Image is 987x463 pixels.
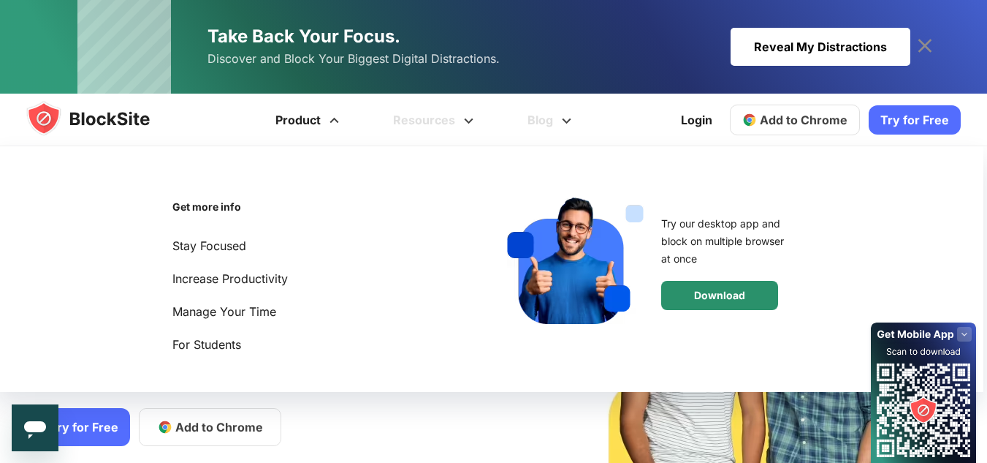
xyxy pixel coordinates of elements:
a: Try for Free [869,105,961,135]
a: Product [251,94,368,146]
a: Manage Your Time [172,302,315,322]
img: chrome-icon.svg [742,113,757,127]
a: Try for Free [38,408,130,446]
span: Discover and Block Your Biggest Digital Distractions. [207,48,500,69]
a: For Students [172,335,315,355]
span: Add to Chrome [175,418,263,436]
iframe: Button to launch messaging window [12,404,58,451]
a: Increase Productivity [172,269,315,289]
a: Add to Chrome [139,408,281,446]
a: Add to Chrome [730,105,860,135]
span: Take Back Your Focus. [207,26,400,47]
a: Stay Focused [172,236,315,256]
a: Login [672,102,721,138]
a: Download [661,281,778,310]
span: Add to Chrome [760,113,847,127]
div: Reveal My Distractions [731,28,910,66]
img: blocksite-icon.5d769676.svg [26,101,178,136]
div: Try our desktop app and block on multiple browser at once [661,215,790,268]
strong: Get more info [172,200,241,213]
a: Blog [503,94,601,146]
a: Resources [368,94,503,146]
